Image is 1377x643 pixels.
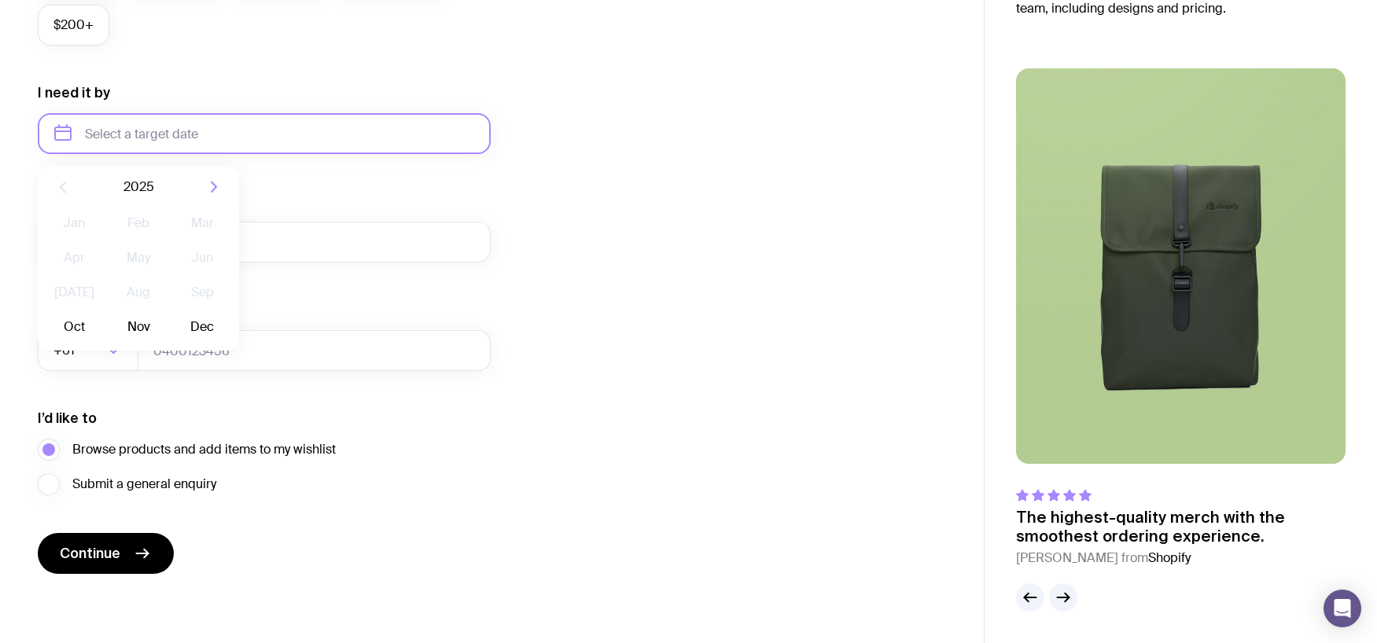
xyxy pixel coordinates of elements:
button: Aug [109,277,167,308]
button: [DATE] [46,277,103,308]
input: Search for option [78,330,102,371]
cite: [PERSON_NAME] from [1016,549,1346,568]
label: I need it by [38,83,110,102]
button: Feb [109,208,167,239]
span: Shopify [1148,549,1191,566]
button: Apr [46,242,103,274]
div: Open Intercom Messenger [1324,590,1361,627]
button: Dec [174,311,231,343]
span: 2025 [123,178,154,197]
button: Nov [109,311,167,343]
label: I’d like to [38,409,97,428]
span: Submit a general enquiry [72,475,216,494]
button: Mar [174,208,231,239]
button: Oct [46,311,103,343]
input: Select a target date [38,113,491,154]
input: 0400123456 [138,330,491,371]
button: Continue [38,533,174,574]
span: Browse products and add items to my wishlist [72,440,336,459]
button: Sep [174,277,231,308]
div: Search for option [38,330,138,371]
button: Jun [174,242,231,274]
button: May [109,242,167,274]
span: +61 [53,330,78,371]
span: Continue [60,544,120,563]
label: $200+ [38,5,109,46]
input: you@email.com [38,222,491,263]
p: The highest-quality merch with the smoothest ordering experience. [1016,508,1346,546]
button: Jan [46,208,103,239]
